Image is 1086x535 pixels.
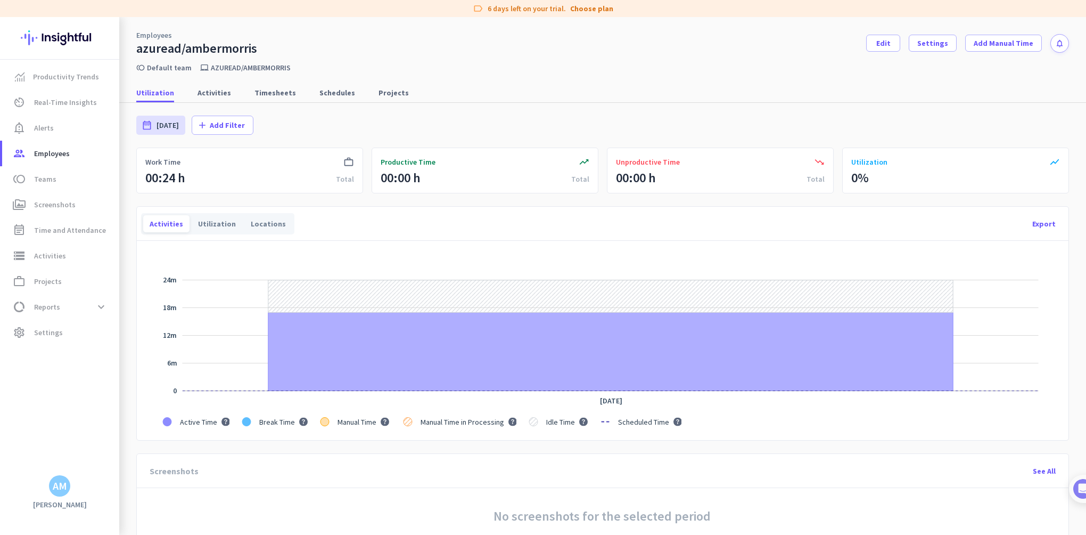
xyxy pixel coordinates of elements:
i: notifications [1055,39,1064,48]
i: data_usage [13,301,26,313]
i: toll [136,63,145,72]
div: 00:00 h [616,169,656,187]
a: perm_mediaScreenshots [2,192,119,217]
h3: No screenshots for the selected period [493,510,711,523]
div: Utilization [192,215,242,232]
g: Legend [163,411,684,432]
tspan: 6m [167,358,177,368]
a: Choose plan [570,3,613,14]
g: Chart [163,262,1039,433]
span: Screenshots [34,198,76,211]
i: settings [13,326,26,339]
a: data_usageReportsexpand_more [2,294,119,320]
span: Activities [198,87,231,98]
div: Total [807,174,825,184]
i: toll [13,173,26,185]
tspan: 0 [173,386,177,395]
span: Active Time [180,417,217,427]
button: Edit [866,35,900,52]
g: Series [268,280,953,313]
span: Manual Time in Processing [421,417,504,427]
span: Utilization [851,157,887,167]
div: AM [53,481,67,491]
i: perm_media [13,198,26,211]
span: [DATE] [157,120,179,131]
a: menu-itemProductivity Trends [2,64,119,90]
img: Insightful logo [21,17,98,59]
g: . Scheduled Time. . . . . [616,417,681,427]
div: azuread/ambermorris [136,40,257,56]
span: Time and Attendance [34,224,106,237]
i: show_chart [1049,157,1060,167]
span: Settings [34,326,63,339]
span: Schedules [319,87,355,98]
button: Settings [909,35,957,52]
tspan: 18m [163,303,177,312]
span: Edit [876,38,891,48]
button: addAdd Filter [192,116,253,135]
span: Work Time [145,157,180,167]
g: NaNh NaNm [173,386,177,395]
g: NaNh NaNm [167,358,177,368]
span: Productive Time [381,157,435,167]
span: Alerts [34,121,54,134]
div: See All [1024,458,1064,484]
g: . Idle Time. . . . . [544,417,588,427]
a: event_noteTime and Attendance [2,217,119,243]
g: . Break Time. . . . . [257,417,308,427]
g: . Manual Time. . . . . [335,417,391,427]
i: trending_up [579,157,589,167]
span: Reports [34,301,60,313]
i: event_note [13,224,26,237]
button: notifications [1050,34,1069,53]
a: settingsSettings [2,320,119,345]
g: . Active Time. . . . . [178,417,229,427]
img: menu-item [15,72,24,82]
div: Export [1024,211,1064,237]
span: Manual Time [338,417,376,427]
div: Total [571,174,589,184]
div: Activities [143,215,190,232]
div: 00:24 h [145,169,185,187]
i: date_range [142,120,152,131]
i: group [13,147,26,160]
a: av_timerReal-Time Insights [2,90,119,115]
g: Series [268,313,953,392]
i: notification_important [13,121,26,134]
button: Add Manual Time [965,35,1042,52]
div: Locations [244,215,292,232]
i: work_outline [343,157,354,167]
i: label [473,3,483,14]
tspan: [DATE] [600,396,622,406]
span: Real-Time Insights [34,96,97,109]
span: Add Filter [210,120,245,131]
i: storage [13,249,26,262]
span: Settings [917,38,948,48]
span: Projects [34,275,62,288]
tspan: 12m [163,330,177,340]
span: Idle Time [546,417,575,427]
i: trending_down [814,157,825,167]
span: Utilization [136,87,174,98]
span: Activities [34,249,66,262]
a: notification_importantAlerts [2,115,119,141]
a: Employees [136,30,172,40]
g: NaNh NaNm [163,275,177,285]
i: add [197,120,208,131]
div: Total [336,174,354,184]
a: groupEmployees [2,141,119,166]
button: expand_more [92,297,111,317]
g: NaNh NaNm [163,330,177,340]
div: 00:00 h [381,169,421,187]
div: Screenshots [143,463,205,480]
span: Projects [379,87,409,98]
i: laptop_mac [200,63,209,72]
span: Break Time [259,417,295,427]
span: Employees [34,147,70,160]
span: Teams [34,173,56,185]
g: . Manual Time in Processing. . . . . [418,417,516,427]
a: Default team [147,63,192,72]
span: Timesheets [254,87,296,98]
span: Add Manual Time [974,38,1033,48]
span: Unproductive Time [616,157,680,167]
